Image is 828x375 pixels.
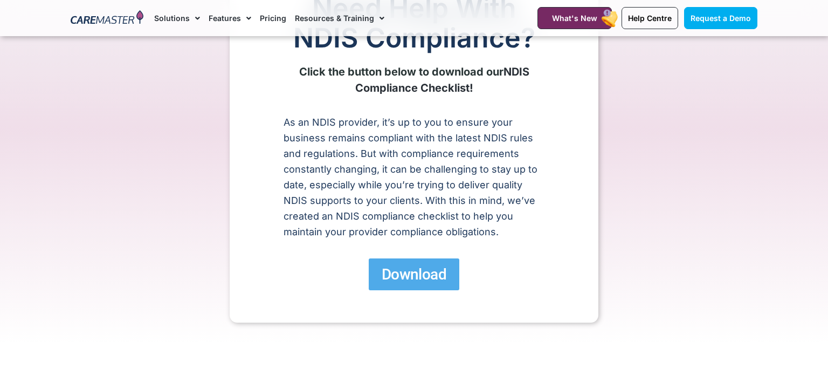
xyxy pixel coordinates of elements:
[369,258,459,290] a: Download
[284,114,544,240] p: As an NDIS provider, it’s up to you to ensure your business remains compliant with the latest NDI...
[622,7,678,29] a: Help Centre
[691,13,751,23] span: Request a Demo
[382,265,446,284] span: Download
[299,65,503,78] strong: Click the button below to download our
[628,13,672,23] span: Help Centre
[552,13,597,23] span: What's New
[71,10,143,26] img: CareMaster Logo
[684,7,757,29] a: Request a Demo
[537,7,612,29] a: What's New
